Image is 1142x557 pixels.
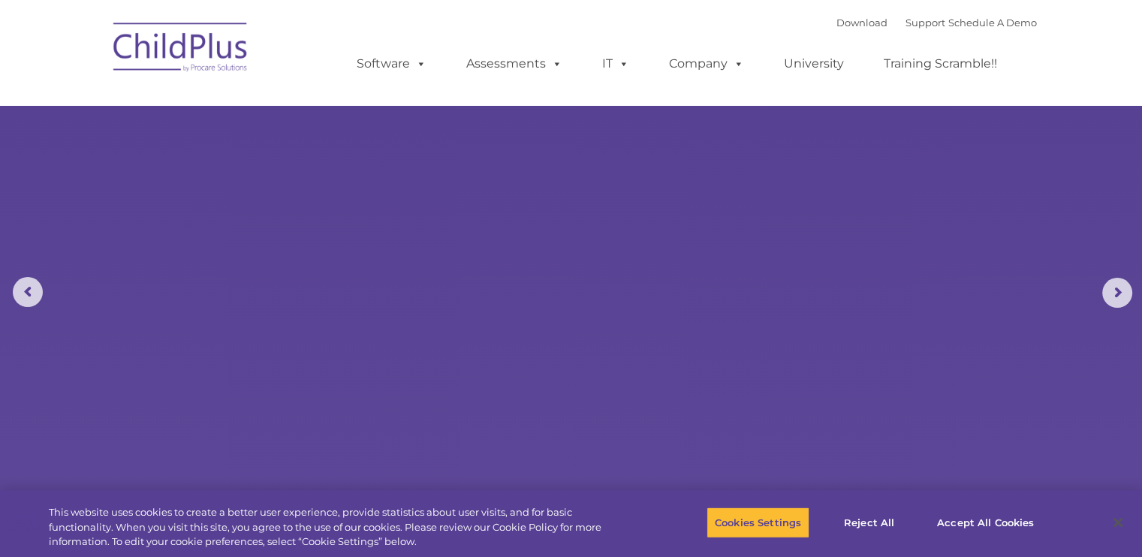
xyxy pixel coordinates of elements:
[209,99,255,110] span: Last name
[654,49,759,79] a: Company
[836,17,1037,29] font: |
[905,17,945,29] a: Support
[49,505,628,549] div: This website uses cookies to create a better user experience, provide statistics about user visit...
[836,17,887,29] a: Download
[342,49,441,79] a: Software
[929,507,1042,538] button: Accept All Cookies
[1101,506,1134,539] button: Close
[209,161,273,172] span: Phone number
[822,507,916,538] button: Reject All
[587,49,644,79] a: IT
[769,49,859,79] a: University
[451,49,577,79] a: Assessments
[106,12,256,87] img: ChildPlus by Procare Solutions
[948,17,1037,29] a: Schedule A Demo
[869,49,1012,79] a: Training Scramble!!
[707,507,809,538] button: Cookies Settings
